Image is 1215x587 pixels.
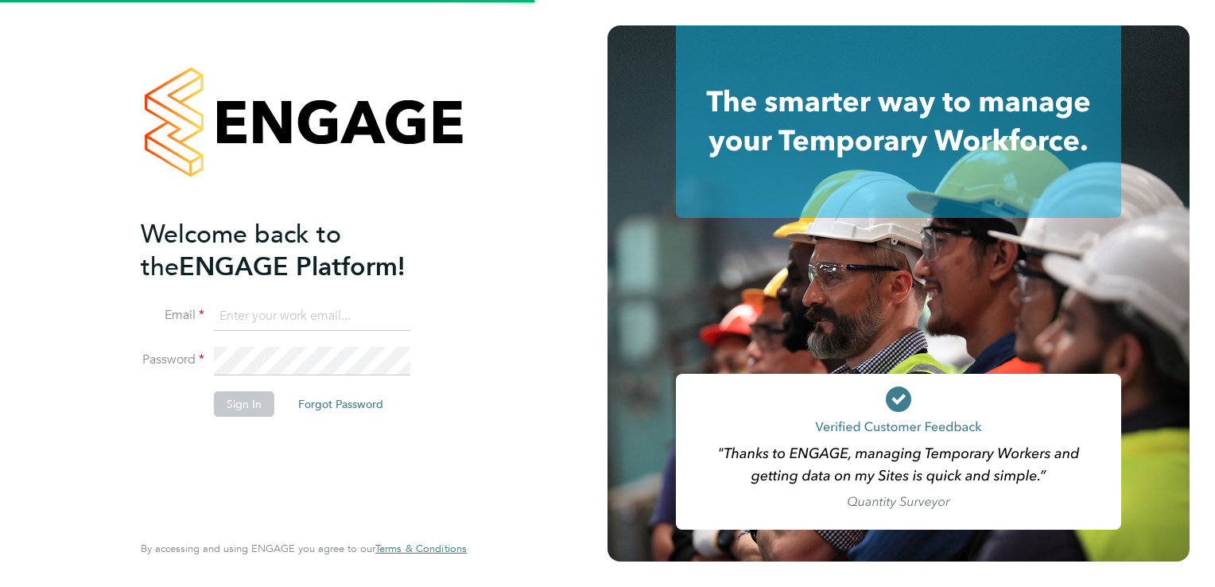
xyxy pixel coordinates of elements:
label: Email [141,307,204,324]
label: Password [141,352,204,368]
span: By accessing and using ENGAGE you agree to our [141,542,467,555]
a: Terms & Conditions [375,542,467,555]
span: Terms & Conditions [375,542,467,555]
button: Forgot Password [285,391,396,417]
h2: ENGAGE Platform! [141,218,451,283]
span: Welcome back to the [141,219,341,282]
button: Sign In [214,391,274,417]
input: Enter your work email... [214,302,410,331]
